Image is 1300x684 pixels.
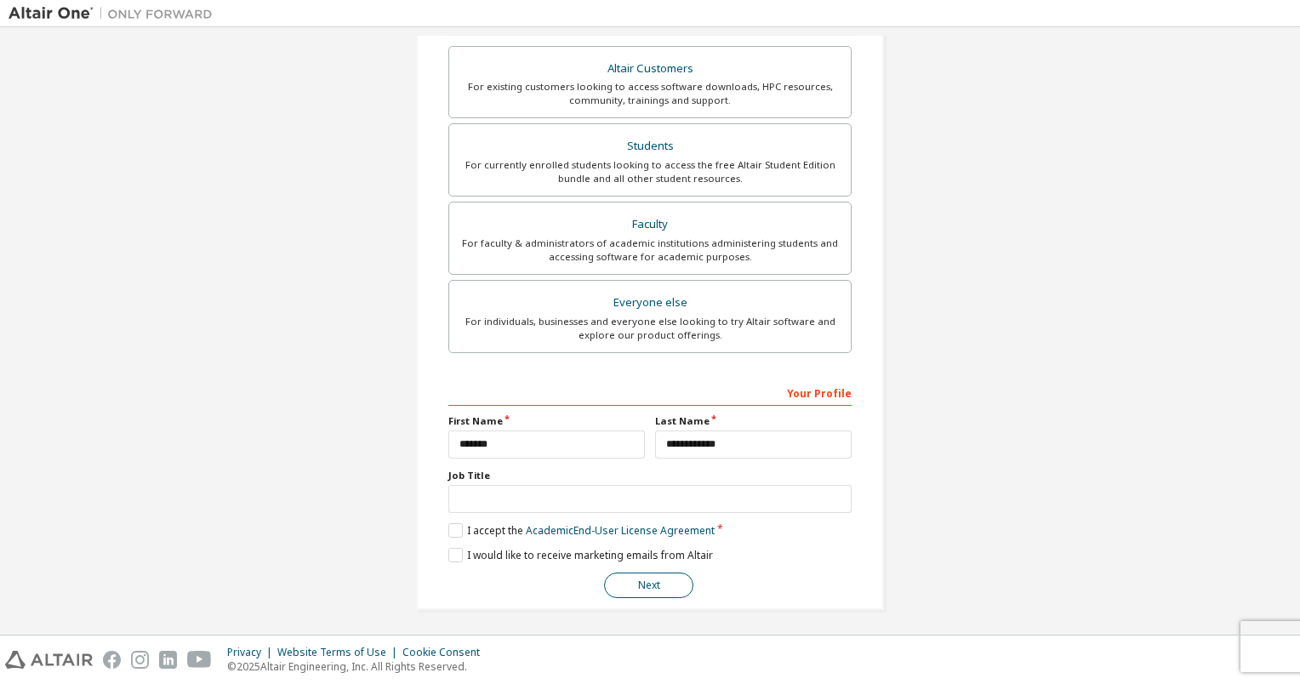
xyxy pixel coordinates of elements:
a: Academic End-User License Agreement [526,523,715,538]
img: altair_logo.svg [5,651,93,669]
div: For existing customers looking to access software downloads, HPC resources, community, trainings ... [459,80,841,107]
img: facebook.svg [103,651,121,669]
div: Students [459,134,841,158]
div: For currently enrolled students looking to access the free Altair Student Edition bundle and all ... [459,158,841,185]
img: youtube.svg [187,651,212,669]
label: Job Title [448,469,852,482]
img: instagram.svg [131,651,149,669]
div: Website Terms of Use [277,646,402,659]
div: Faculty [459,213,841,237]
label: Last Name [655,414,852,428]
div: Everyone else [459,291,841,315]
label: I accept the [448,523,715,538]
button: Next [604,573,693,598]
p: © 2025 Altair Engineering, Inc. All Rights Reserved. [227,659,490,674]
div: Privacy [227,646,277,659]
div: Your Profile [448,379,852,406]
label: First Name [448,414,645,428]
label: I would like to receive marketing emails from Altair [448,548,713,562]
div: Altair Customers [459,57,841,81]
div: For faculty & administrators of academic institutions administering students and accessing softwa... [459,237,841,264]
div: For individuals, businesses and everyone else looking to try Altair software and explore our prod... [459,315,841,342]
img: Altair One [9,5,221,22]
div: Cookie Consent [402,646,490,659]
img: linkedin.svg [159,651,177,669]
